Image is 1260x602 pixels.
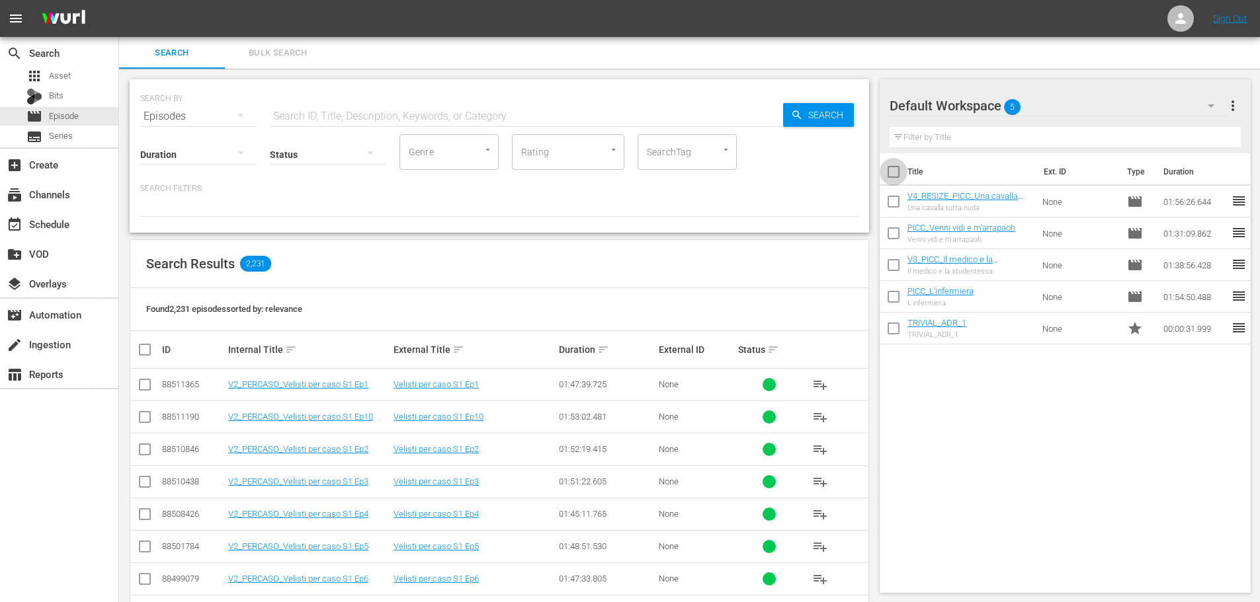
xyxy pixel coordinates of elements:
[659,344,734,355] div: External ID
[1155,153,1235,190] th: Duration
[907,286,974,296] a: PICC_L'infermiera
[659,476,734,486] div: None
[1158,249,1231,281] td: 01:38:56.428
[559,574,654,583] div: 01:47:33.805
[162,574,224,583] div: 88499079
[1231,256,1247,272] span: reorder
[812,409,828,425] span: playlist_add
[228,509,368,519] a: V2_PERCASO_Velisti per caso S1 Ep4
[26,89,42,104] div: Bits
[812,377,828,393] span: playlist_add
[783,103,854,127] button: Search
[228,444,368,454] a: V2_PERCASO_Velisti per caso S1 Ep2
[8,11,24,26] span: menu
[804,466,836,498] button: playlist_add
[659,509,734,519] div: None
[162,412,224,422] div: 88511190
[812,539,828,554] span: playlist_add
[7,187,22,203] span: Channels
[1037,313,1122,344] td: None
[1158,281,1231,313] td: 01:54:50.488
[1231,225,1247,241] span: reorder
[812,441,828,457] span: playlist_add
[7,217,22,233] span: Schedule
[26,68,42,84] span: Asset
[162,444,224,454] div: 88510846
[482,143,494,156] button: Open
[812,474,828,490] span: playlist_add
[162,541,224,551] div: 88501784
[162,379,224,389] div: 88511365
[659,574,734,583] div: None
[804,563,836,595] button: playlist_add
[26,108,42,124] span: Episode
[7,307,22,323] span: Automation
[659,444,734,454] div: None
[1213,13,1247,24] a: Sign Out
[233,46,323,61] span: Bulk Search
[140,98,257,135] div: Episodes
[240,256,271,272] span: 2,231
[907,235,1015,244] div: Venni vidi e m'arrapaoh
[907,330,966,339] div: TRIVIAL_ADR_1
[127,46,217,61] span: Search
[1037,281,1122,313] td: None
[907,191,1023,211] a: V4_RESIZE_PICC_Una cavalla tutta nuda
[228,342,390,357] div: Internal Title
[394,476,479,486] a: Velisti per caso S1 Ep3
[659,379,734,389] div: None
[559,541,654,551] div: 01:48:51.530
[767,344,779,356] span: sort
[49,110,79,123] span: Episode
[907,153,1036,190] th: Title
[7,367,22,383] span: Reports
[228,412,373,422] a: V2_PERCASO_Velisti per caso S1 Ep10
[394,444,479,454] a: Velisti per caso S1 Ep2
[7,337,22,353] span: Ingestion
[162,344,224,355] div: ID
[804,498,836,530] button: playlist_add
[559,476,654,486] div: 01:51:22.605
[559,444,654,454] div: 01:52:19.415
[907,223,1015,233] a: PICC_Venni vidi e m'arrapaoh
[1004,93,1021,121] span: 5
[907,267,1032,276] div: Il medico e la studentessa
[1231,193,1247,209] span: reorder
[1127,320,1143,336] span: Promo
[26,129,42,145] span: Series
[1037,249,1122,281] td: None
[907,254,998,274] a: V3_PICC_Il medico e la studentessa
[720,143,732,156] button: Open
[559,509,654,519] div: 01:45:11.765
[394,342,555,357] div: External Title
[1119,153,1155,190] th: Type
[394,541,479,551] a: Velisti per caso S1 Ep5
[597,344,609,356] span: sort
[907,318,966,328] a: TRIVIAL_ADR_1
[804,401,836,433] button: playlist_add
[146,256,235,272] span: Search Results
[738,342,800,357] div: Status
[1037,186,1122,217] td: None
[7,46,22,61] span: Search
[7,157,22,173] span: Create
[607,143,620,156] button: Open
[452,344,464,356] span: sort
[162,509,224,519] div: 88508426
[890,87,1227,124] div: Default Workspace
[659,412,734,422] div: None
[228,379,368,389] a: V2_PERCASO_Velisti per caso S1 Ep1
[804,369,836,400] button: playlist_add
[7,276,22,292] span: Overlays
[394,574,479,583] a: Velisti per caso S1 Ep6
[1127,257,1143,273] span: Episode
[804,531,836,562] button: playlist_add
[32,3,95,34] img: ans4CAIJ8jUAAAAAAAAAAAAAAAAAAAAAAAAgQb4GAAAAAAAAAAAAAAAAAAAAAAAAJMjXAAAAAAAAAAAAAAAAAAAAAAAAgAT5G...
[559,412,654,422] div: 01:53:02.481
[559,342,654,357] div: Duration
[49,130,73,143] span: Series
[1127,289,1143,305] span: Episode
[146,304,302,314] span: Found 2,231 episodes sorted by: relevance
[1127,225,1143,241] span: Episode
[49,89,63,102] span: Bits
